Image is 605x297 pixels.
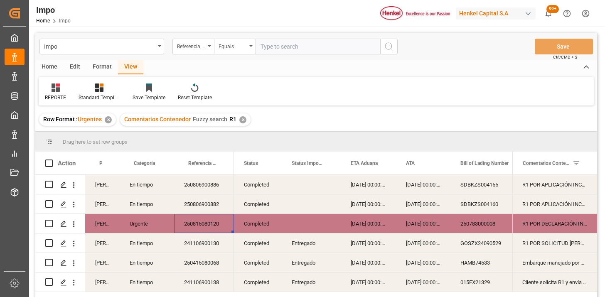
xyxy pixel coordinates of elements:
[539,4,558,23] button: show 101 new notifications
[512,175,597,194] div: R1 POR APLICACIÓN INCORRECTA DE REGALIAS
[85,253,120,272] div: [PERSON_NAME]
[450,194,534,214] div: SDBKZS004160
[35,272,234,292] div: Press SPACE to select this row.
[396,233,450,253] div: [DATE] 00:00:00
[64,60,86,74] div: Edit
[512,272,597,292] div: Cliente solicita R1 y envía factura final por temas de PO correcta.
[133,94,165,101] div: Save Template
[193,116,227,123] span: Fuzzy search
[450,214,534,233] div: 250783000008
[105,116,112,123] div: ✕
[174,214,234,233] div: 250815080120
[456,7,536,20] div: Henkel Capital S.A
[512,253,597,272] div: Embarque manejado por BU: LAUNDRY, el día del despacho se solicita cambio a BU: ADHESIVOS, por lo...
[239,116,246,123] div: ✕
[292,273,331,292] div: Entregado
[172,39,214,54] button: open menu
[63,139,128,145] span: Drag here to set row groups
[512,272,597,292] div: Press SPACE to select this row.
[553,54,577,60] span: Ctrl/CMD + S
[35,233,234,253] div: Press SPACE to select this row.
[174,175,234,194] div: 250806900886
[456,5,539,21] button: Henkel Capital S.A
[35,60,64,74] div: Home
[120,253,174,272] div: En tiempo
[229,116,236,123] span: R1
[234,253,282,272] div: Completed
[99,160,102,166] span: Persona responsable de seguimiento
[85,175,120,194] div: [PERSON_NAME]
[79,94,120,101] div: Standard Templates
[35,175,234,194] div: Press SPACE to select this row.
[78,116,102,123] span: Urgentes
[35,253,234,272] div: Press SPACE to select this row.
[120,194,174,214] div: En tiempo
[85,194,120,214] div: [PERSON_NAME]
[174,272,234,292] div: 241106900138
[292,234,331,253] div: Entregado
[214,39,256,54] button: open menu
[118,60,143,74] div: View
[351,160,378,166] span: ETA Aduana
[45,94,66,101] div: REPORTE
[174,233,234,253] div: 241106900130
[120,175,174,194] div: En tiempo
[234,194,282,214] div: Completed
[219,41,247,50] div: Equals
[512,214,597,233] div: Press SPACE to select this row.
[396,194,450,214] div: [DATE] 00:00:00
[341,214,396,233] div: [DATE] 00:00:00
[35,194,234,214] div: Press SPACE to select this row.
[85,272,120,292] div: [PERSON_NAME]
[380,39,398,54] button: search button
[512,253,597,272] div: Press SPACE to select this row.
[292,253,331,272] div: Entregado
[512,194,597,214] div: R1 POR APLICACIÓN INCORRECTA DE REGALIAS
[174,253,234,272] div: 250415080068
[450,253,534,272] div: HAMB74533
[85,233,120,253] div: [PERSON_NAME]
[85,214,120,233] div: [PERSON_NAME]
[512,233,597,253] div: R1 POR SOLICITUD [PERSON_NAME] (SE RECTIFICA C Y FACTURA)
[396,253,450,272] div: [DATE] 00:00:00
[535,39,593,54] button: Save
[396,214,450,233] div: [DATE] 00:00:00
[450,272,534,292] div: 015EX21329
[174,194,234,214] div: 250806900882
[44,41,155,51] div: Impo
[512,175,597,194] div: Press SPACE to select this row.
[341,233,396,253] div: [DATE] 00:00:00
[512,233,597,253] div: Press SPACE to select this row.
[178,94,212,101] div: Reset Template
[396,272,450,292] div: [DATE] 00:00:00
[36,4,71,16] div: Impo
[512,214,597,233] div: R1 POR DECLARACIÓN INCORRECTA DE REGALIAS
[380,6,450,21] img: Henkel%20logo.jpg_1689854090.jpg
[256,39,380,54] input: Type to search
[341,272,396,292] div: [DATE] 00:00:00
[39,39,164,54] button: open menu
[188,160,216,166] span: Referencia Leschaco
[341,194,396,214] div: [DATE] 00:00:00
[406,160,415,166] span: ATA
[43,116,78,123] span: Row Format :
[234,175,282,194] div: Completed
[86,60,118,74] div: Format
[58,160,76,167] div: Action
[35,214,234,233] div: Press SPACE to select this row.
[120,233,174,253] div: En tiempo
[234,233,282,253] div: Completed
[244,160,258,166] span: Status
[396,175,450,194] div: [DATE] 00:00:00
[36,18,50,24] a: Home
[450,175,534,194] div: SDBKZS004155
[460,160,509,166] span: Bill of Lading Number
[120,272,174,292] div: En tiempo
[234,272,282,292] div: Completed
[546,5,559,13] span: 99+
[523,160,569,166] span: Comentarios Contenedor
[124,116,191,123] span: Comentarios Contenedor
[558,4,576,23] button: Help Center
[512,194,597,214] div: Press SPACE to select this row.
[292,160,323,166] span: Status Importación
